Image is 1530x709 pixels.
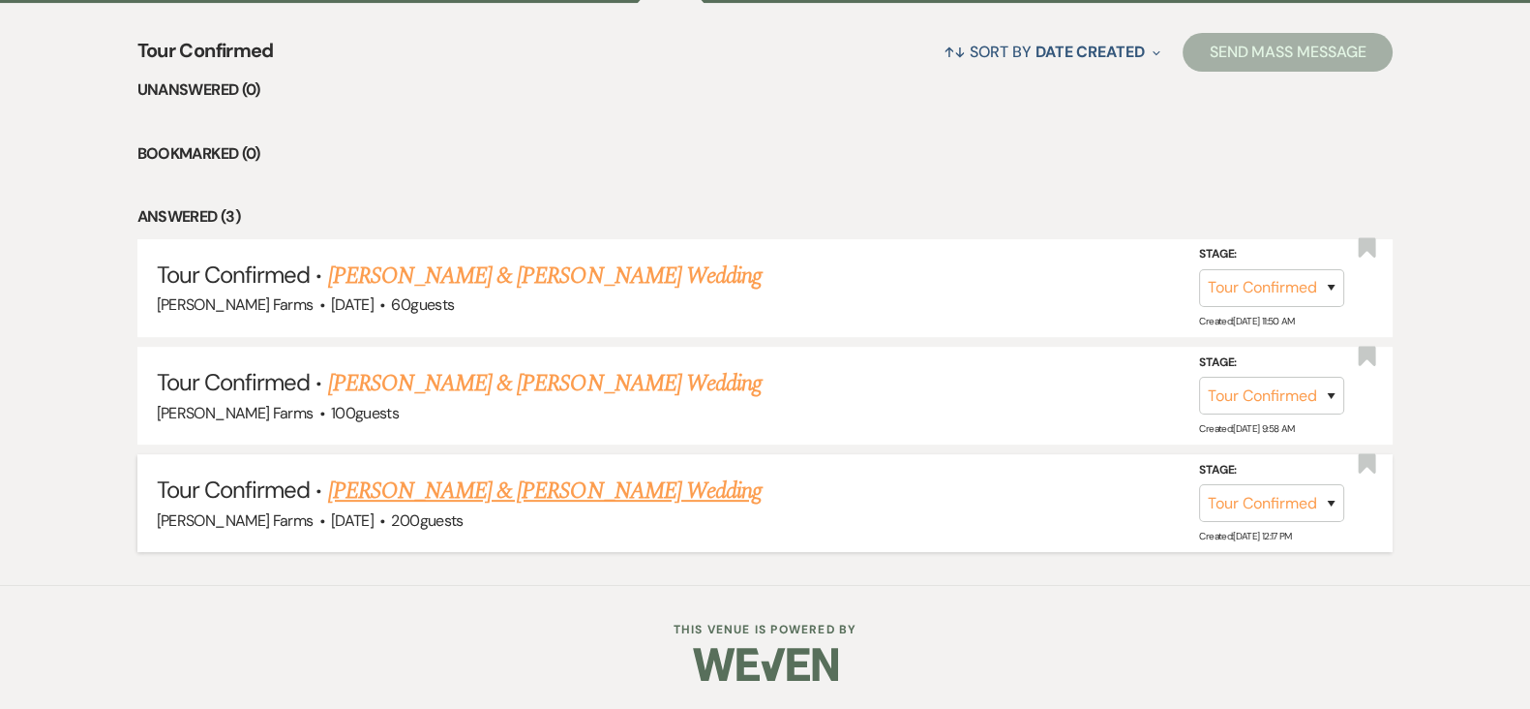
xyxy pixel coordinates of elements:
span: Tour Confirmed [157,260,311,290]
span: Tour Confirmed [157,367,311,397]
span: Created: [DATE] 11:50 AM [1199,315,1294,327]
span: [DATE] [331,510,374,531]
span: [PERSON_NAME] Farms [157,403,314,423]
span: [DATE] [331,294,374,315]
span: Tour Confirmed [137,36,274,77]
label: Stage: [1199,352,1344,373]
label: Stage: [1199,244,1344,265]
a: [PERSON_NAME] & [PERSON_NAME] Wedding [328,259,762,293]
span: Tour Confirmed [157,475,311,505]
button: Send Mass Message [1183,33,1394,72]
span: Created: [DATE] 9:58 AM [1199,422,1294,435]
span: [PERSON_NAME] Farms [157,294,314,315]
img: Weven Logo [693,631,838,698]
li: Bookmarked (0) [137,141,1394,167]
a: [PERSON_NAME] & [PERSON_NAME] Wedding [328,366,762,401]
li: Answered (3) [137,204,1394,230]
span: [PERSON_NAME] Farms [157,510,314,531]
span: 100 guests [331,403,399,423]
a: [PERSON_NAME] & [PERSON_NAME] Wedding [328,474,762,509]
span: ↑↓ [943,42,966,62]
label: Stage: [1199,460,1344,481]
span: 60 guests [391,294,454,315]
span: 200 guests [391,510,463,531]
span: Date Created [1035,42,1145,62]
button: Sort By Date Created [935,26,1167,77]
span: Created: [DATE] 12:17 PM [1199,530,1291,542]
li: Unanswered (0) [137,77,1394,103]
